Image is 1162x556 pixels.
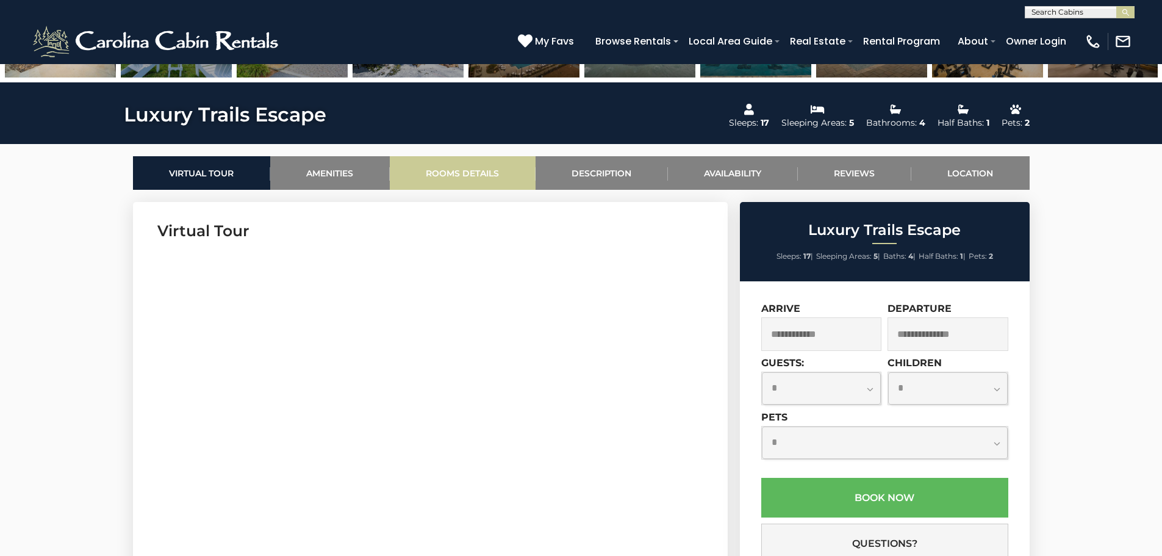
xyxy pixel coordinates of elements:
[989,251,993,261] strong: 2
[761,357,804,369] label: Guests:
[535,34,574,49] span: My Favs
[1114,33,1132,50] img: mail-regular-white.png
[816,248,880,264] li: |
[683,31,778,52] a: Local Area Guide
[960,251,963,261] strong: 1
[761,303,800,314] label: Arrive
[743,222,1027,238] h2: Luxury Trails Escape
[536,156,668,190] a: Description
[776,251,802,261] span: Sleeps:
[969,251,987,261] span: Pets:
[873,251,878,261] strong: 5
[803,251,811,261] strong: 17
[761,411,787,423] label: Pets
[270,156,390,190] a: Amenities
[518,34,577,49] a: My Favs
[784,31,852,52] a: Real Estate
[390,156,536,190] a: Rooms Details
[911,156,1030,190] a: Location
[816,251,872,261] span: Sleeping Areas:
[908,251,913,261] strong: 4
[888,303,952,314] label: Departure
[888,357,942,369] label: Children
[952,31,994,52] a: About
[133,156,270,190] a: Virtual Tour
[589,31,677,52] a: Browse Rentals
[883,251,906,261] span: Baths:
[30,23,284,60] img: White-1-2.png
[883,248,916,264] li: |
[157,220,703,242] h3: Virtual Tour
[1085,33,1102,50] img: phone-regular-white.png
[1000,31,1072,52] a: Owner Login
[776,248,813,264] li: |
[668,156,798,190] a: Availability
[798,156,911,190] a: Reviews
[919,251,958,261] span: Half Baths:
[857,31,946,52] a: Rental Program
[919,248,966,264] li: |
[761,478,1008,518] button: Book Now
